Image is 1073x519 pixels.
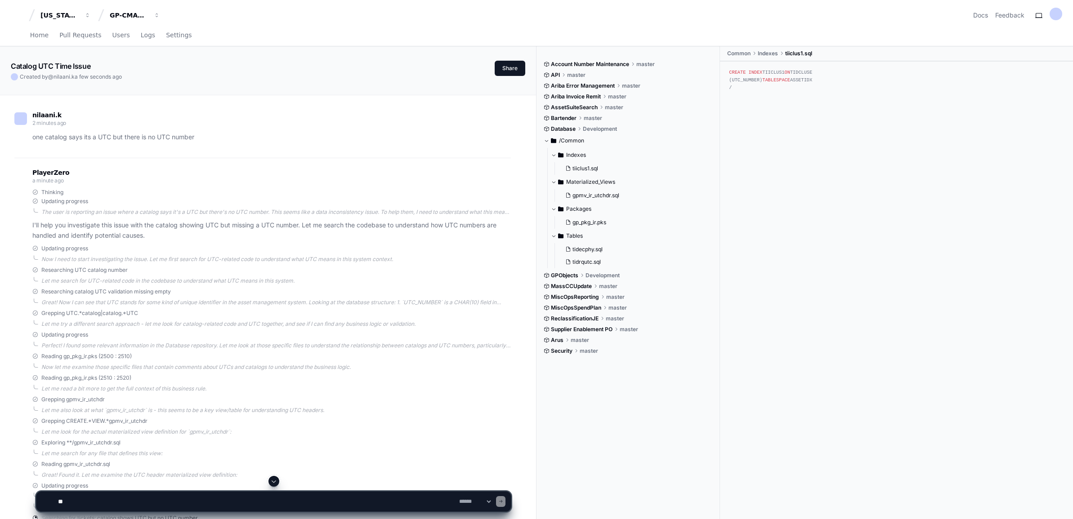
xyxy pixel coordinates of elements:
span: Arus [551,337,563,344]
span: Materialized_Views [566,178,615,186]
svg: Directory [558,204,563,214]
span: master [584,115,602,122]
div: GP-CMAG-AS8 [110,11,148,20]
span: Database [551,125,576,133]
span: Researching catalog UTC validation missing empty [41,288,171,295]
button: Materialized_Views [551,175,713,189]
span: tiiclus1.sql [572,165,598,172]
span: Reading gp_pkg_ir.pks (2510 : 2520) [41,374,131,381]
button: Feedback [995,11,1024,20]
span: 2 minutes ago [32,120,66,126]
span: master [606,293,625,301]
span: Bartender [551,115,577,122]
span: Updating progress [41,245,88,252]
div: Great! Now I can see that UTC stands for some kind of unique identifier in the asset management s... [41,299,511,306]
span: master [567,71,586,79]
a: Users [112,25,130,46]
div: Let me read a bit more to get the full context of this business rule. [41,385,511,392]
span: Pull Requests [59,32,101,38]
span: Supplier Enablement PO [551,326,613,333]
span: Ariba Error Management [551,82,615,89]
div: Let me search for UTC-related code in the codebase to understand what UTC means in this system. [41,277,511,284]
div: [US_STATE] Pacific [40,11,79,20]
span: INDEX [748,70,762,75]
span: a minute ago [32,177,63,184]
div: Let me search for any file that defines this view: [41,450,511,457]
span: master [622,82,640,89]
span: Updating progress [41,331,88,338]
span: Grepping gpmv_ir_utchdr [41,396,105,403]
p: one catalog says its a UTC but there is no UTC number [32,132,511,142]
span: Reading gpmv_ir_utchdr.sql [41,461,110,468]
span: Exploring **/gpmv_ir_utchdr.sql [41,439,121,446]
svg: Directory [551,135,556,146]
span: Account Number Maintenance [551,61,629,68]
span: nilaani.k [32,111,62,119]
span: MiscOpsSpendPlan [551,304,601,311]
button: tidrqutc.sql [562,256,708,268]
span: Ariba Invoice Remit [551,93,601,100]
div: The user is reporting an issue where a catalog says it's a UTC but there's no UTC number. This se... [41,208,511,216]
span: master [580,347,598,355]
span: Thinking [41,189,63,196]
span: Logs [141,32,155,38]
span: Indexes [566,151,586,159]
span: nilaani.k [54,73,75,80]
span: Security [551,347,572,355]
p: I'll help you investigate this issue with the catalog showing UTC but missing a UTC number. Let m... [32,220,511,241]
app-text-character-animate: Catalog UTC Time Issue [11,62,90,71]
svg: Directory [558,231,563,241]
span: AssetSuiteSearch [551,104,598,111]
span: a few seconds ago [75,73,122,80]
button: tiiclus1.sql [562,162,708,175]
span: @ [48,73,54,80]
a: Docs [973,11,988,20]
div: Let me try a different search approach - let me look for catalog-related code and UTC together, a... [41,320,511,328]
span: master [620,326,638,333]
span: Development [586,272,620,279]
span: MiscOpsReporting [551,293,599,301]
span: Tables [566,232,583,240]
span: Development [583,125,617,133]
div: Perfect! I found some relevant information in the Database repository. Let me look at those speci... [41,342,511,349]
button: Share [495,61,525,76]
button: gp_pkg_ir.pks [562,216,708,229]
span: TABLESPACE [762,77,790,83]
span: CREATE [729,70,746,75]
span: tiiclus1.sql [785,50,812,57]
button: /Common [544,133,713,148]
a: Logs [141,25,155,46]
span: gp_pkg_ir.pks [572,219,606,226]
span: master [636,61,655,68]
div: Great! Found it. Let me examine the UTC header materialized view definition: [41,471,511,479]
span: ON [785,70,790,75]
svg: Directory [558,177,563,187]
span: Common [727,50,751,57]
span: Reading gp_pkg_ir.pks (2500 : 2510) [41,353,132,360]
span: Researching UTC catalog number [41,266,128,274]
a: Pull Requests [59,25,101,46]
a: Home [30,25,49,46]
span: PlayerZero [32,170,69,175]
button: tidecphy.sql [562,243,708,256]
span: master [606,315,624,322]
span: Home [30,32,49,38]
span: Created by [20,73,122,80]
div: Let me also look at what `gpmv_ir_utchdr` is - this seems to be a key view/table for understandin... [41,407,511,414]
a: Settings [166,25,192,46]
div: Now let me examine those specific files that contain comments about UTCs and catalogs to understa... [41,364,511,371]
div: TIICLUS1 TIDCLUSE (UTC_NUMBER) ASSETIDX / [729,69,1064,92]
span: tidecphy.sql [572,246,603,253]
span: GPObjects [551,272,578,279]
span: Users [112,32,130,38]
button: Indexes [551,148,713,162]
span: master [605,104,623,111]
span: MassCCUpdate [551,283,592,290]
button: gpmv_ir_utchdr.sql [562,189,708,202]
span: API [551,71,560,79]
span: Updating progress [41,198,88,205]
button: GP-CMAG-AS8 [106,7,164,23]
div: Now I need to start investigating the issue. Let me first search for UTC-related code to understa... [41,256,511,263]
svg: Directory [558,150,563,160]
span: Grepping CREATE.*VIEW.*gpmv_ir_utchdr [41,417,148,425]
